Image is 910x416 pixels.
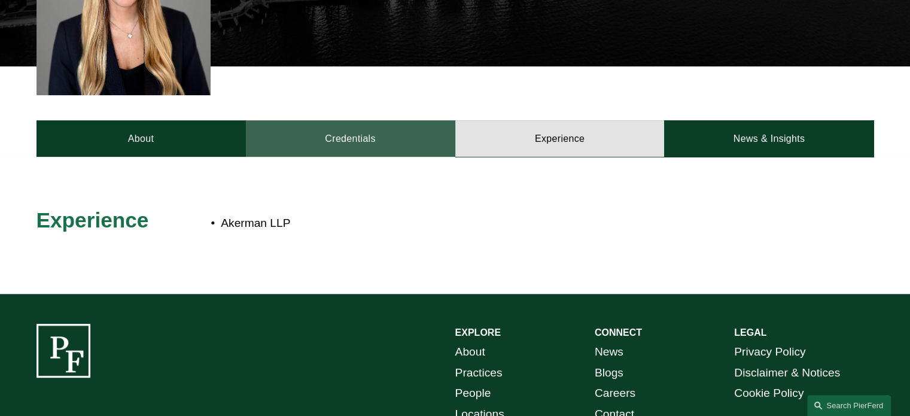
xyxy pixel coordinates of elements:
a: Privacy Policy [734,342,805,363]
strong: EXPLORE [455,327,501,338]
a: Credentials [246,120,455,156]
strong: CONNECT [595,327,642,338]
a: Careers [595,383,635,404]
a: Search this site [807,395,891,416]
a: Disclaimer & Notices [734,363,840,384]
a: Cookie Policy [734,383,804,404]
a: Experience [455,120,665,156]
a: About [36,120,246,156]
a: About [455,342,485,363]
p: Akerman LLP [221,213,769,234]
span: Experience [36,208,149,232]
strong: LEGAL [734,327,766,338]
a: News [595,342,623,363]
a: People [455,383,491,404]
a: Blogs [595,363,623,384]
a: News & Insights [664,120,874,156]
a: Practices [455,363,503,384]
